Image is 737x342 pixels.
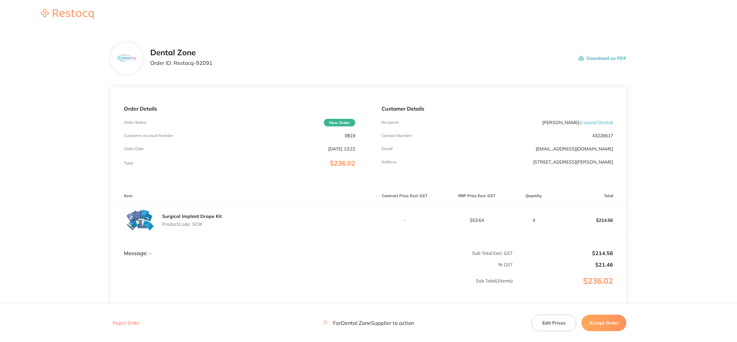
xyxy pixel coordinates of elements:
[124,204,157,237] img: N2EwN3o1Zw
[513,218,554,223] p: 4
[111,278,513,297] p: Sub Total ( 1 Items)
[124,120,147,125] p: Order Status
[111,320,142,326] button: Reject Order
[150,48,213,57] h2: Dental Zone
[382,106,613,112] p: Customer Details
[579,48,626,68] button: Download as PDF
[162,213,222,219] a: Surgical Implant Drape Kit
[513,250,613,256] p: $214.56
[111,188,369,204] th: Item
[536,146,613,152] a: [EMAIL_ADDRESS][DOMAIN_NAME]
[533,159,613,165] p: [STREET_ADDRESS][PERSON_NAME]
[162,222,222,227] p: Product Code: SIDK
[345,133,355,138] p: 0819
[531,315,576,331] button: Edit Prices
[34,9,100,19] img: Restocq logo
[150,60,213,66] p: Order ID: Restocq- 92091
[592,133,613,138] p: 43226617
[441,218,513,223] p: $53.64
[116,48,137,69] img: a2liazRzbw
[382,120,399,125] p: Recipient
[382,160,397,164] p: Address
[513,276,626,299] p: $236.02
[368,188,440,204] th: Contract Price Excl. GST
[513,262,613,268] p: $21.46
[513,188,554,204] th: Quantity
[579,119,613,125] span: ( Coastal Dental )
[382,133,411,138] p: Contact Number
[328,146,355,151] p: [DATE] 13:22
[124,106,355,112] p: Order Details
[554,212,626,228] p: $214.56
[124,146,144,151] p: Order Date
[34,9,100,20] a: Restocq logo
[554,188,626,204] th: Total
[581,315,626,331] button: Accept Order
[324,119,355,126] span: New Order
[369,218,440,223] p: -
[124,161,133,166] p: Total
[542,120,613,125] p: [PERSON_NAME]
[382,146,393,151] p: Emaill
[330,159,355,167] span: $236.02
[323,320,414,326] p: For Dental Zone Supplier to action
[441,188,513,204] th: RRP Price Excl. GST
[111,262,513,267] p: % GST
[369,250,512,256] p: Sub Total Excl. GST
[111,237,369,256] td: Message: -
[124,133,174,138] p: Customer Account Number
